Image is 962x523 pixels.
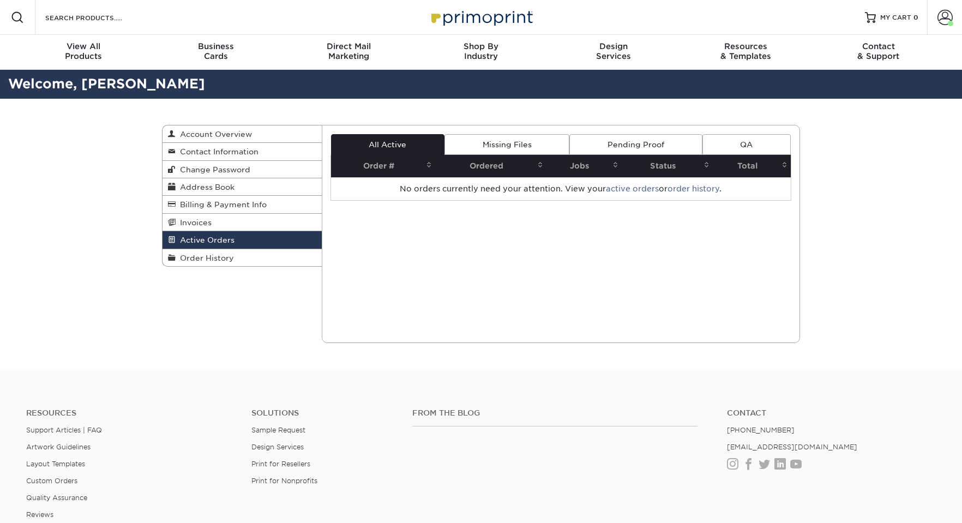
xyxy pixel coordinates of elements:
th: Jobs [546,155,622,177]
span: Contact Information [176,147,258,156]
img: Primoprint [426,5,536,29]
a: Invoices [163,214,322,231]
h4: From the Blog [412,408,698,418]
a: Layout Templates [26,460,85,468]
span: Business [150,41,282,51]
th: Status [622,155,713,177]
div: Industry [415,41,548,61]
a: Direct MailMarketing [282,35,415,70]
span: Shop By [415,41,548,51]
div: Cards [150,41,282,61]
a: Custom Orders [26,477,77,485]
span: Invoices [176,218,212,227]
span: Change Password [176,165,250,174]
h4: Resources [26,408,235,418]
a: Active Orders [163,231,322,249]
div: Marketing [282,41,415,61]
a: BusinessCards [150,35,282,70]
a: Resources& Templates [680,35,812,70]
span: Resources [680,41,812,51]
a: Contact& Support [812,35,945,70]
a: Support Articles | FAQ [26,426,102,434]
span: Order History [176,254,234,262]
a: order history [668,184,719,193]
a: [EMAIL_ADDRESS][DOMAIN_NAME] [727,443,857,451]
a: Contact [727,408,936,418]
span: 0 [913,14,918,21]
a: QA [702,134,791,155]
th: Ordered [435,155,546,177]
a: Artwork Guidelines [26,443,91,451]
span: Direct Mail [282,41,415,51]
div: Products [17,41,150,61]
a: Quality Assurance [26,494,87,502]
span: Billing & Payment Info [176,200,267,209]
a: [PHONE_NUMBER] [727,426,795,434]
div: & Support [812,41,945,61]
a: Address Book [163,178,322,196]
a: DesignServices [547,35,680,70]
span: Contact [812,41,945,51]
a: Pending Proof [569,134,702,155]
a: Reviews [26,510,53,519]
a: Account Overview [163,125,322,143]
th: Total [713,155,791,177]
a: Contact Information [163,143,322,160]
span: Address Book [176,183,235,191]
a: Shop ByIndustry [415,35,548,70]
div: & Templates [680,41,812,61]
a: Missing Files [444,134,569,155]
span: Active Orders [176,236,235,244]
a: View AllProducts [17,35,150,70]
span: Design [547,41,680,51]
a: Change Password [163,161,322,178]
span: Account Overview [176,130,252,139]
a: Sample Request [251,426,305,434]
h4: Solutions [251,408,396,418]
span: View All [17,41,150,51]
a: Print for Nonprofits [251,477,317,485]
td: No orders currently need your attention. View your or . [331,177,791,200]
div: Services [547,41,680,61]
th: Order # [331,155,435,177]
a: Design Services [251,443,304,451]
input: SEARCH PRODUCTS..... [44,11,151,24]
a: Order History [163,249,322,266]
a: active orders [606,184,659,193]
a: Print for Resellers [251,460,310,468]
span: MY CART [880,13,911,22]
a: All Active [331,134,444,155]
a: Billing & Payment Info [163,196,322,213]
